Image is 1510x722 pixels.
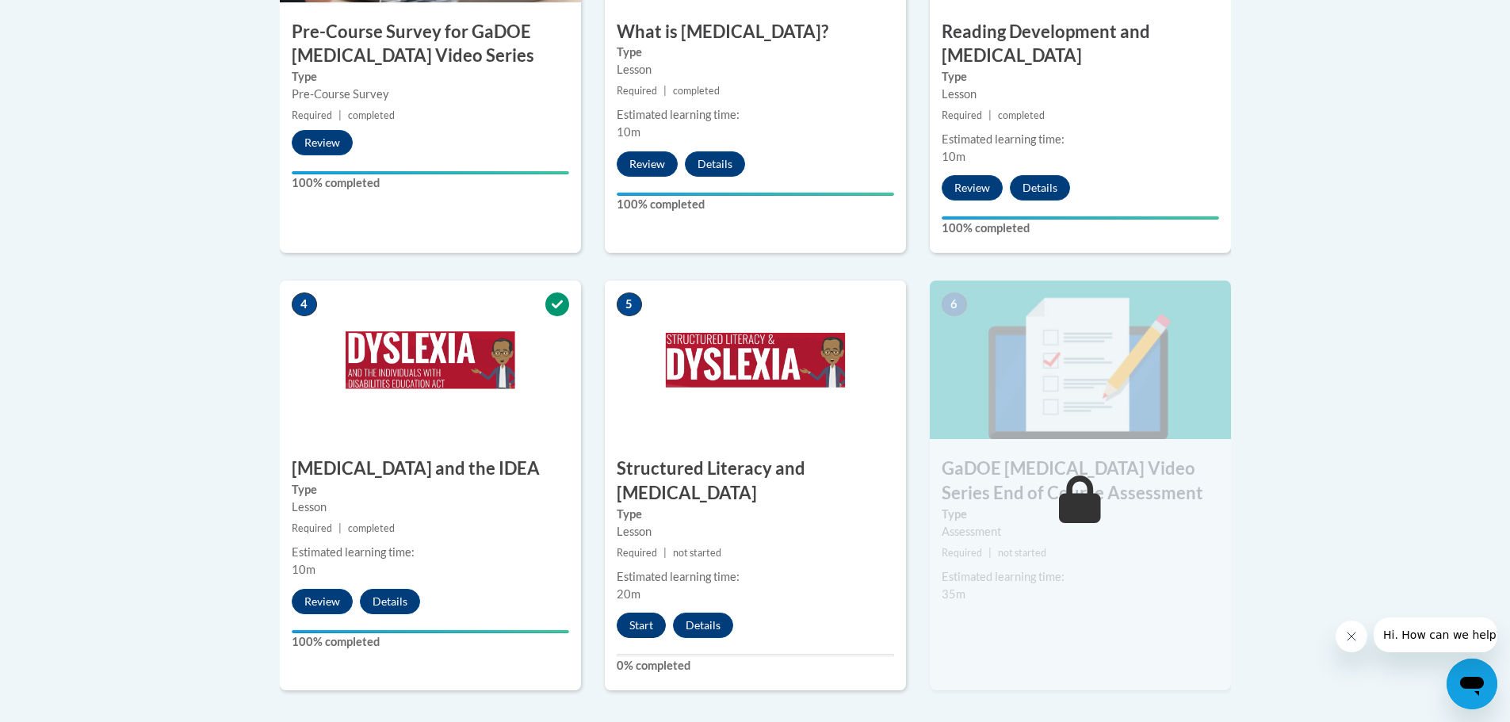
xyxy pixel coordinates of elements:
iframe: Message from company [1374,617,1497,652]
label: Type [942,506,1219,523]
label: 100% completed [617,196,894,213]
span: | [988,547,992,559]
div: Your progress [292,630,569,633]
div: Lesson [617,61,894,78]
div: Assessment [942,523,1219,541]
iframe: Button to launch messaging window [1447,659,1497,709]
span: 5 [617,292,642,316]
h3: What is [MEDICAL_DATA]? [605,20,906,44]
div: Estimated learning time: [617,106,894,124]
label: Type [942,68,1219,86]
span: 4 [292,292,317,316]
span: 20m [617,587,640,601]
span: Required [617,85,657,97]
label: Type [292,68,569,86]
span: Required [292,522,332,534]
div: Lesson [292,499,569,516]
span: 35m [942,587,965,601]
img: Course Image [280,281,581,439]
div: Lesson [942,86,1219,103]
img: Course Image [930,281,1231,439]
span: | [988,109,992,121]
img: Course Image [605,281,906,439]
button: Review [292,589,353,614]
button: Details [673,613,733,638]
button: Review [292,130,353,155]
button: Review [617,151,678,177]
span: completed [673,85,720,97]
label: 100% completed [292,633,569,651]
span: 10m [617,125,640,139]
label: Type [617,44,894,61]
span: | [338,109,342,121]
span: 6 [942,292,967,316]
div: Estimated learning time: [942,131,1219,148]
label: 100% completed [942,220,1219,237]
span: Required [942,547,982,559]
span: Required [942,109,982,121]
h3: Structured Literacy and [MEDICAL_DATA] [605,457,906,506]
span: | [338,522,342,534]
div: Estimated learning time: [292,544,569,561]
div: Your progress [942,216,1219,220]
button: Start [617,613,666,638]
div: Estimated learning time: [942,568,1219,586]
h3: Pre-Course Survey for GaDOE [MEDICAL_DATA] Video Series [280,20,581,69]
div: Your progress [292,171,569,174]
span: 10m [942,150,965,163]
div: Estimated learning time: [617,568,894,586]
button: Details [360,589,420,614]
h3: [MEDICAL_DATA] and the IDEA [280,457,581,481]
iframe: Close message [1336,621,1367,652]
label: 100% completed [292,174,569,192]
label: Type [617,506,894,523]
label: 0% completed [617,657,894,674]
button: Review [942,175,1003,201]
span: | [663,547,667,559]
div: Your progress [617,193,894,196]
span: Hi. How can we help? [10,11,128,24]
span: completed [998,109,1045,121]
label: Type [292,481,569,499]
span: Required [292,109,332,121]
div: Pre-Course Survey [292,86,569,103]
span: not started [998,547,1046,559]
span: 10m [292,563,315,576]
h3: Reading Development and [MEDICAL_DATA] [930,20,1231,69]
span: Required [617,547,657,559]
span: completed [348,522,395,534]
button: Details [1010,175,1070,201]
span: not started [673,547,721,559]
span: completed [348,109,395,121]
h3: GaDOE [MEDICAL_DATA] Video Series End of Course Assessment [930,457,1231,506]
div: Lesson [617,523,894,541]
button: Details [685,151,745,177]
span: | [663,85,667,97]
